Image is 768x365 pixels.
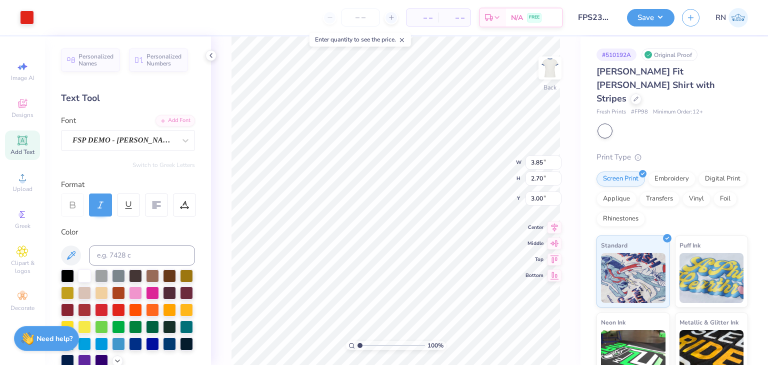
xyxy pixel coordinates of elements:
div: Color [61,226,195,238]
span: Clipart & logos [5,259,40,275]
div: Vinyl [682,191,710,206]
strong: Need help? [36,334,72,343]
input: – – [341,8,380,26]
div: # 510192A [596,48,636,61]
img: Back [540,58,560,78]
img: Roumella Nina Monge [728,8,748,27]
div: Foil [713,191,737,206]
div: Original Proof [641,48,697,61]
div: Applique [596,191,636,206]
span: Personalized Names [78,53,114,67]
div: Screen Print [596,171,645,186]
span: Fresh Prints [596,108,626,116]
span: Neon Ink [601,317,625,327]
span: Bottom [525,272,543,279]
a: RN [715,8,748,27]
span: Metallic & Glitter Ink [679,317,738,327]
img: Standard [601,253,665,303]
div: Embroidery [648,171,695,186]
span: Decorate [10,304,34,312]
input: e.g. 7428 c [89,245,195,265]
span: [PERSON_NAME] Fit [PERSON_NAME] Shirt with Stripes [596,65,715,104]
span: Greek [15,222,30,230]
span: Add Text [10,148,34,156]
span: Middle [525,240,543,247]
span: N/A [511,12,523,23]
div: Format [61,179,196,190]
span: RN [715,12,726,23]
div: Back [543,83,556,92]
span: Top [525,256,543,263]
label: Font [61,115,76,126]
input: Untitled Design [570,7,619,27]
div: Digital Print [698,171,747,186]
button: Switch to Greek Letters [132,161,195,169]
div: Add Font [155,115,195,126]
div: Rhinestones [596,211,645,226]
span: – – [412,12,432,23]
div: Enter quantity to see the price. [309,32,411,46]
div: Print Type [596,151,748,163]
span: – – [444,12,464,23]
span: Minimum Order: 12 + [653,108,703,116]
span: Puff Ink [679,240,700,250]
span: Image AI [11,74,34,82]
img: Puff Ink [679,253,744,303]
div: Text Tool [61,91,195,105]
span: Personalized Numbers [146,53,182,67]
button: Save [627,9,674,26]
span: Standard [601,240,627,250]
span: 100 % [427,341,443,350]
span: Center [525,224,543,231]
span: Designs [11,111,33,119]
span: FREE [529,14,539,21]
span: Upload [12,185,32,193]
div: Transfers [639,191,679,206]
span: # FP98 [631,108,648,116]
